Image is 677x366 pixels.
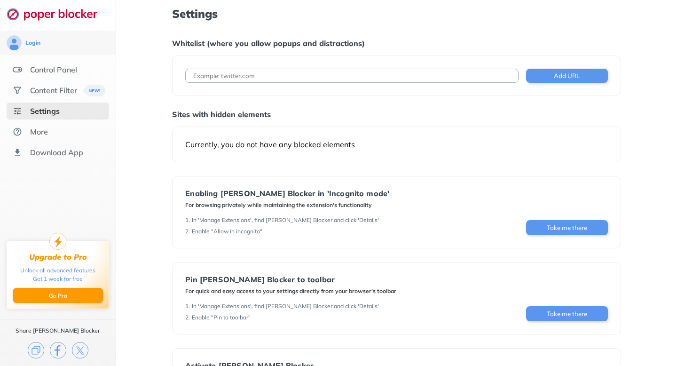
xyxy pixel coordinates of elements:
[30,106,60,116] div: Settings
[192,228,262,235] div: Enable "Allow in incognito"
[28,342,44,358] img: copy.svg
[20,266,95,275] div: Unlock all advanced features
[526,306,608,321] button: Take me there
[29,253,87,262] div: Upgrade to Pro
[13,65,22,74] img: features.svg
[13,148,22,157] img: download-app.svg
[185,140,607,149] div: Currently, you do not have any blocked elements
[172,8,621,20] h1: Settings
[526,220,608,235] button: Take me there
[25,39,40,47] div: Login
[13,86,22,95] img: social.svg
[185,302,190,310] div: 1 .
[7,8,108,21] img: logo-webpage.svg
[72,342,88,358] img: x.svg
[192,302,379,310] div: In 'Manage Extensions', find [PERSON_NAME] Blocker and click 'Details'
[185,201,389,209] div: For browsing privately while maintaining the extension's functionality
[526,69,608,83] button: Add URL
[7,35,22,50] img: avatar.svg
[185,228,190,235] div: 2 .
[83,85,106,96] img: menuBanner.svg
[185,314,190,321] div: 2 .
[192,314,251,321] div: Enable "Pin to toolbar"
[30,127,48,136] div: More
[33,275,83,283] div: Get 1 week for free
[30,148,83,157] div: Download App
[192,216,379,224] div: In 'Manage Extensions', find [PERSON_NAME] Blocker and click 'Details'
[30,65,77,74] div: Control Panel
[16,327,100,334] div: Share [PERSON_NAME] Blocker
[13,288,103,303] button: Go Pro
[49,233,66,250] img: upgrade-to-pro.svg
[185,216,190,224] div: 1 .
[172,39,621,48] div: Whitelist (where you allow popups and distractions)
[13,127,22,136] img: about.svg
[185,287,396,295] div: For quick and easy access to your settings directly from your browser's toolbar
[185,69,518,83] input: Example: twitter.com
[185,275,396,284] div: Pin [PERSON_NAME] Blocker to toolbar
[30,86,77,95] div: Content Filter
[13,106,22,116] img: settings-selected.svg
[50,342,66,358] img: facebook.svg
[172,110,621,119] div: Sites with hidden elements
[185,189,389,198] div: Enabling [PERSON_NAME] Blocker in 'Incognito mode'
